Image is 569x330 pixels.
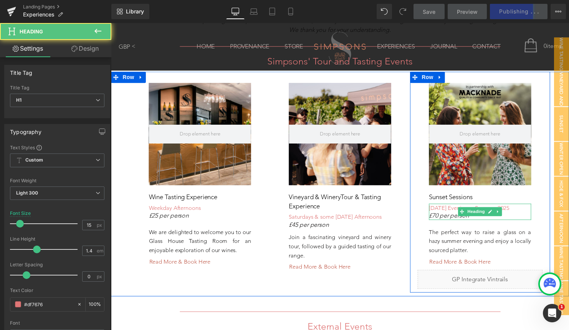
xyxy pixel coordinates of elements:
h1: Weekday Afternoons [38,183,142,191]
iframe: Intercom live chat [543,304,561,322]
input: Color [24,300,73,309]
span: px [97,274,103,279]
div: % [86,298,104,311]
span: Row [10,49,25,61]
a: Expand / Collapse [389,187,397,196]
a: Read More & Book Here [38,235,101,250]
a: Read More & Book Here [180,241,251,256]
span: Save [423,8,435,16]
a: New Library [111,4,149,19]
span: Sunset Session [434,85,465,120]
a: Landing Pages [23,4,111,10]
div: Font Weight [10,178,104,183]
span: The perfect way to raise a glass on a hazy summer evening and enjoy a locally sourced platter. [323,208,426,234]
div: Letter Spacing [10,262,104,267]
span: Wine Tasting Experience [434,15,465,49]
button: Undo [377,4,392,19]
span: Row [313,49,329,61]
span: £25 per person [38,192,79,199]
h1: Wine Tasting Experience [38,172,142,181]
div: Font [10,320,104,326]
h1: Saturdays & some [DATE] Afternoons [180,193,284,201]
span: Wine Tasting Experience [434,226,465,261]
span: Preview [457,8,478,16]
span: Tour & Tasting Experience [180,173,274,190]
button: More [551,4,566,19]
div: Line Height [10,236,104,242]
span: Afternoon Tea [434,191,465,226]
span: Heading [20,28,43,35]
div: Font Size [10,211,31,216]
span: px [97,223,103,228]
span: £45 per person [180,201,221,208]
span: Library [126,8,144,15]
div: Typography [10,124,41,135]
a: Desktop [226,4,245,19]
span: Wine Tasting Experience [434,262,465,296]
i: £70 per person [323,192,363,199]
i: We thank you for your understanding. [181,3,284,11]
a: Mobile [281,4,300,19]
h1: Vineyard & Winery [180,172,284,191]
span: Read More & Book Here [39,238,101,246]
b: Custom [25,157,43,163]
span: We are delighted to welcome you to our Glass House Tasting Room for an enjoyable exploration of o... [38,208,142,234]
span: Read More & Book Here [181,243,243,251]
span: Read More & Book Here [323,238,385,246]
span: Experiences [23,12,55,18]
span: Join a fascinating vineyard and winery tour, followed by a guided tasting of our range. [180,214,284,239]
b: H1 [16,97,22,103]
a: Tablet [263,4,281,19]
span: 1 [559,304,565,310]
span: Sunset Sessions [323,173,367,180]
div: Text Styles [10,144,104,150]
a: Read More & Book Here [323,235,393,250]
a: Laptop [245,4,263,19]
span: em [97,248,103,253]
div: Text Color [10,288,104,293]
div: Title Tag [10,85,104,91]
span: Hide & Fox 2025 [434,156,465,190]
a: Expand / Collapse [25,49,35,61]
button: Redo [395,4,410,19]
b: Light 300 [16,190,38,196]
a: Expand / Collapse [329,49,339,61]
div: Title Tag [10,65,33,76]
a: Design [57,40,113,57]
span: Heading [360,187,381,196]
a: Preview [448,4,487,19]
